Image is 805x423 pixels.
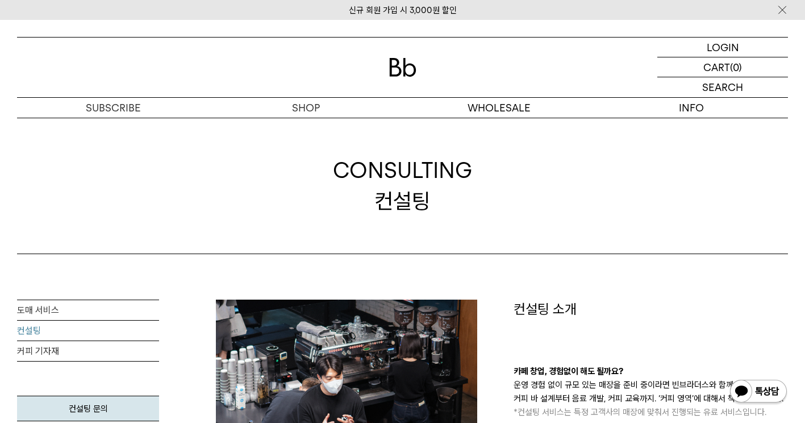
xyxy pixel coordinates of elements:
a: SHOP [210,98,402,118]
a: CART (0) [657,57,788,77]
p: (0) [730,57,742,77]
p: 운영 경험 없이 규모 있는 매장을 준비 중이라면 빈브라더스와 함께 의논해 보세요. 커피 바 설계부터 음료 개발, 커피 교육까지. ‘커피 영역’에 대해서 책임져 드립니다. [514,378,789,419]
span: CONSULTING [333,155,472,185]
p: INFO [595,98,788,118]
p: CART [703,57,730,77]
a: SUBSCRIBE [17,98,210,118]
p: WHOLESALE [403,98,595,118]
a: 컨설팅 문의 [17,396,159,421]
p: 컨설팅 소개 [514,300,789,319]
img: 로고 [389,58,416,77]
p: SEARCH [702,77,743,97]
a: 신규 회원 가입 시 3,000원 할인 [349,5,457,15]
span: *컨설팅 서비스는 특정 고객사의 매장에 맞춰서 진행되는 유료 서비스입니다. [514,407,766,417]
p: LOGIN [707,38,739,57]
div: 컨설팅 [333,155,472,215]
a: 커피 기자재 [17,341,159,362]
p: 카페 창업, 경험없이 해도 될까요? [514,364,789,378]
a: 도매 서비스 [17,300,159,321]
img: 카카오톡 채널 1:1 채팅 버튼 [729,379,788,406]
a: 컨설팅 [17,321,159,341]
a: LOGIN [657,38,788,57]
